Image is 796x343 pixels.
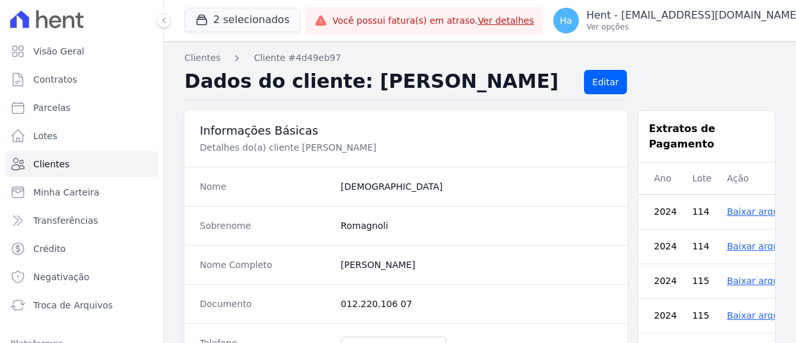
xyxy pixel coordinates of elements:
h1: Extratos de Pagamento [649,121,765,152]
td: 115 [685,299,719,333]
span: Ha [560,16,572,25]
a: Crédito [5,236,158,262]
dd: Romagnoli [341,219,612,232]
dd: [PERSON_NAME] [341,258,612,271]
span: Transferências [33,214,98,227]
nav: Breadcrumb [184,51,776,65]
a: Cliente #4d49eb97 [254,51,341,65]
span: Crédito [33,242,66,255]
td: 114 [685,195,719,230]
a: Contratos [5,67,158,92]
h2: Dados do cliente: [PERSON_NAME] [184,70,574,94]
a: Baixar arquivo [727,310,792,321]
a: Editar [584,70,627,94]
dt: Documento [200,297,330,310]
a: Minha Carteira [5,180,158,205]
a: Transferências [5,208,158,233]
td: 2024 [638,195,685,230]
a: Lotes [5,123,158,149]
span: Contratos [33,73,77,86]
a: Clientes [5,151,158,177]
td: 115 [685,264,719,299]
a: Troca de Arquivos [5,292,158,318]
a: Negativação [5,264,158,290]
a: Baixar arquivo [727,276,792,286]
dd: 012.220.106 07 [341,297,612,310]
a: Visão Geral [5,38,158,64]
dd: [DEMOGRAPHIC_DATA] [341,180,612,193]
h3: Informações Básicas [200,123,612,138]
a: Baixar arquivo [727,206,792,217]
td: 2024 [638,264,685,299]
span: Clientes [33,158,69,171]
th: Ano [638,163,685,195]
th: Lote [685,163,719,195]
p: Detalhes do(a) cliente [PERSON_NAME] [200,141,612,154]
span: Visão Geral [33,45,85,58]
dt: Sobrenome [200,219,330,232]
a: Baixar arquivo [727,241,792,251]
td: 2024 [638,230,685,264]
a: Clientes [184,51,220,65]
a: Ver detalhes [478,15,534,26]
span: Minha Carteira [33,186,99,199]
dt: Nome Completo [200,258,330,271]
dt: Nome [200,180,330,193]
button: 2 selecionados [184,8,300,32]
a: Parcelas [5,95,158,121]
span: Você possui fatura(s) em atraso. [332,14,534,28]
span: Troca de Arquivos [33,299,113,312]
span: Negativação [33,271,90,283]
span: Lotes [33,130,58,142]
td: 2024 [638,299,685,333]
span: Parcelas [33,101,70,114]
td: 114 [685,230,719,264]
